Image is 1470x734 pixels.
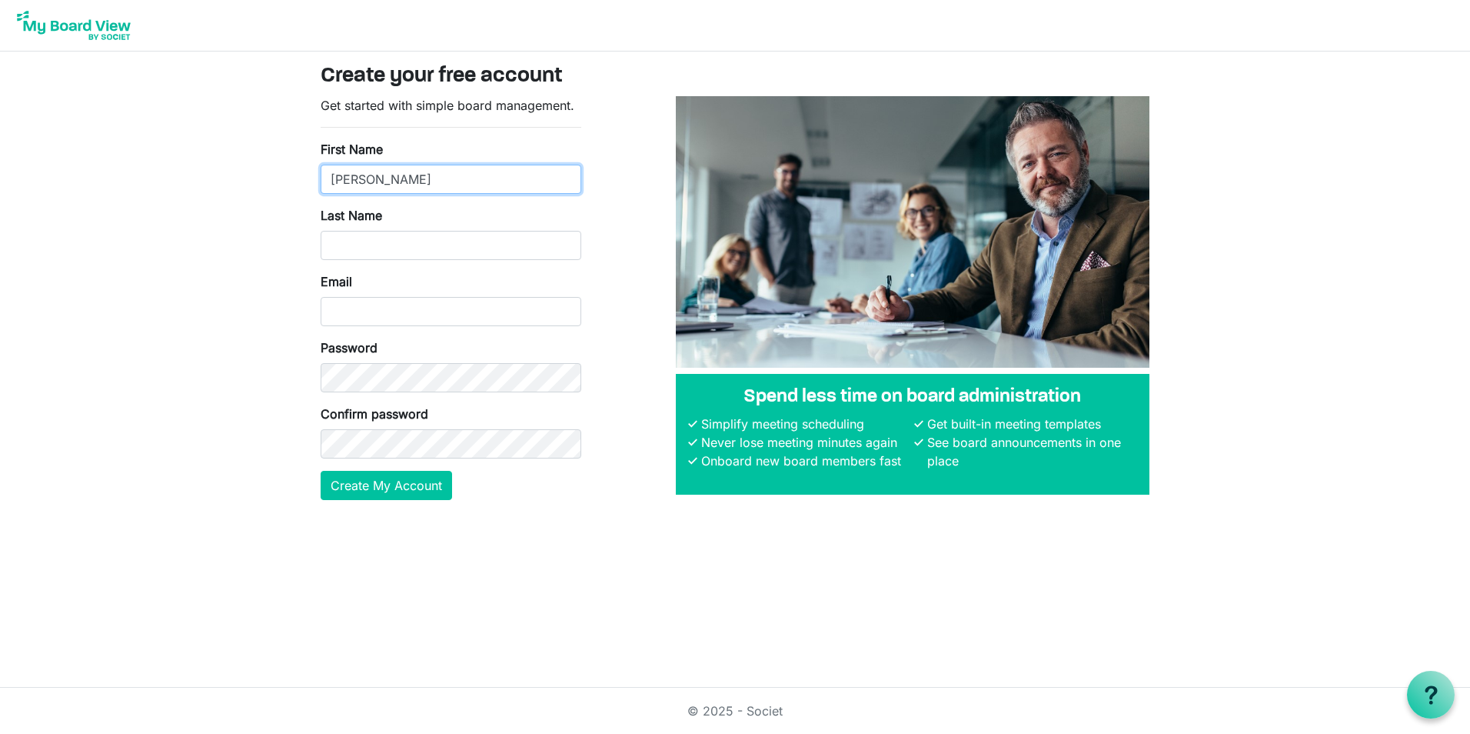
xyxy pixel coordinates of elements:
h4: Spend less time on board administration [688,386,1137,409]
img: A photograph of board members sitting at a table [676,96,1149,368]
label: Confirm password [321,405,428,423]
label: First Name [321,140,383,158]
span: Get started with simple board management. [321,98,574,113]
li: Simplify meeting scheduling [697,415,911,433]
img: My Board View Logo [12,6,135,45]
li: Onboard new board members fast [697,452,911,470]
button: Create My Account [321,471,452,500]
label: Last Name [321,206,382,225]
a: © 2025 - Societ [687,703,783,719]
label: Email [321,272,352,291]
label: Password [321,339,377,357]
li: Never lose meeting minutes again [697,433,911,452]
li: See board announcements in one place [923,433,1137,470]
li: Get built-in meeting templates [923,415,1137,433]
h3: Create your free account [321,64,1149,90]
